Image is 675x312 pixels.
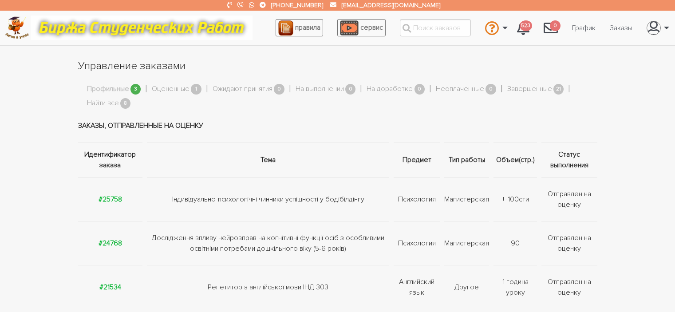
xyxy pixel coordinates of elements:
[271,1,323,9] a: [PHONE_NUMBER]
[442,142,491,177] th: Тип работы
[145,177,391,221] td: Індивідуально-психологічні чинники успішності у бодібілдінгу
[87,98,119,109] a: Найти все
[400,19,471,36] input: Поиск заказов
[537,16,565,40] a: 0
[507,83,552,95] a: Завершенные
[340,20,359,36] img: play_icon-49f7f135c9dc9a03216cfdbccbe1e3994649169d890fb554cedf0eac35a01ba8.png
[550,20,561,32] span: 0
[553,84,564,95] span: 21
[367,83,413,95] a: На доработке
[145,265,391,309] td: Репетитор з англійської мови ІНД 303
[565,20,603,36] a: График
[99,195,122,204] a: #25758
[603,20,639,36] a: Заказы
[145,142,391,177] th: Тема
[78,142,145,177] th: Идентификатор заказа
[539,142,597,177] th: Статус выполнения
[99,239,122,248] a: #24768
[510,16,537,40] a: 523
[345,84,356,95] span: 0
[442,221,491,265] td: Магистерская
[130,84,141,95] span: 3
[276,19,323,36] a: правила
[342,1,440,9] a: [EMAIL_ADDRESS][DOMAIN_NAME]
[539,221,597,265] td: Отправлен на оценку
[442,265,491,309] td: Другое
[274,84,284,95] span: 0
[191,84,201,95] span: 1
[78,109,597,142] td: Заказы, отправленные на оценку
[491,221,539,265] td: 90
[5,16,29,39] img: logo-c4363faeb99b52c628a42810ed6dfb4293a56d4e4775eb116515dfe7f33672af.png
[539,265,597,309] td: Отправлен на оценку
[491,265,539,309] td: 1 година уроку
[152,83,189,95] a: Оцененные
[391,265,442,309] td: Английский язык
[414,84,425,95] span: 0
[295,23,320,32] span: правила
[391,221,442,265] td: Психология
[213,83,272,95] a: Ожидают принятия
[436,83,484,95] a: Неоплаченные
[120,98,131,109] span: 8
[491,142,539,177] th: Объем(стр.)
[87,83,129,95] a: Профильные
[391,177,442,221] td: Психология
[442,177,491,221] td: Магистерская
[31,16,253,40] img: motto-12e01f5a76059d5f6a28199ef077b1f78e012cfde436ab5cf1d4517935686d32.gif
[391,142,442,177] th: Предмет
[360,23,383,32] span: сервис
[539,177,597,221] td: Отправлен на оценку
[278,20,293,36] img: agreement_icon-feca34a61ba7f3d1581b08bc946b2ec1ccb426f67415f344566775c155b7f62c.png
[486,84,496,95] span: 0
[145,221,391,265] td: Дослідження впливу нейровправ на когнітивні функції осіб з особливими освітніми потребами дошкіль...
[99,283,121,292] a: #21534
[78,59,597,74] h1: Управление заказами
[296,83,344,95] a: На выполнении
[520,20,532,32] span: 523
[491,177,539,221] td: +-100сти
[337,19,386,36] a: сервис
